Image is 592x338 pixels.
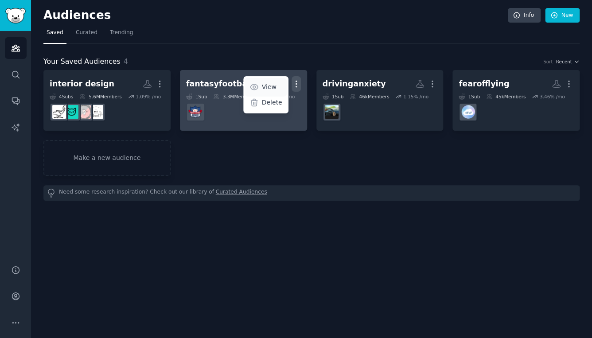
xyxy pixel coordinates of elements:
img: GummySearch logo [5,8,26,23]
div: fantasyfootball [186,78,253,89]
a: Curated [73,26,101,44]
div: 1 Sub [323,93,344,100]
a: fantasyfootballViewDelete1Sub3.3MMembers0.31% /mofantasyfootball [180,70,307,131]
a: Curated Audiences [216,188,267,198]
img: InteriorDesign [90,105,103,119]
p: Delete [262,98,282,107]
div: drivinganxiety [323,78,386,89]
a: Make a new audience [43,140,171,176]
h2: Audiences [43,8,508,23]
a: View [245,78,287,97]
div: 5.6M Members [79,93,121,100]
span: Trending [110,29,133,37]
div: Need some research inspiration? Check out our library of [43,185,580,201]
div: fearofflying [459,78,509,89]
div: 45k Members [486,93,526,100]
a: Trending [107,26,136,44]
div: 1 Sub [459,93,480,100]
img: fearofflying [461,105,475,119]
div: 4 Sub s [50,93,73,100]
div: 1.15 % /mo [403,93,428,100]
img: malelivingspace [52,105,66,119]
div: 1 Sub [186,93,207,100]
div: 3.3M Members [213,93,255,100]
button: Recent [556,58,580,65]
p: View [262,82,277,92]
img: femalelivingspace [65,105,78,119]
span: Curated [76,29,97,37]
a: drivinganxiety1Sub46kMembers1.15% /modrivinganxiety [316,70,444,131]
div: Sort [543,58,553,65]
span: 4 [124,57,128,66]
a: interior design4Subs5.6MMembers1.09% /moInteriorDesignDesignMyRoomfemalelivingspacemalelivingspace [43,70,171,131]
div: interior design [50,78,114,89]
div: 3.46 % /mo [540,93,565,100]
img: DesignMyRoom [77,105,91,119]
img: drivinganxiety [325,105,339,119]
a: New [545,8,580,23]
div: 1.09 % /mo [136,93,161,100]
img: fantasyfootball [188,105,202,119]
div: 46k Members [350,93,389,100]
span: Recent [556,58,572,65]
a: Saved [43,26,66,44]
span: Your Saved Audiences [43,56,121,67]
a: fearofflying1Sub45kMembers3.46% /mofearofflying [452,70,580,131]
span: Saved [47,29,63,37]
a: Info [508,8,541,23]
